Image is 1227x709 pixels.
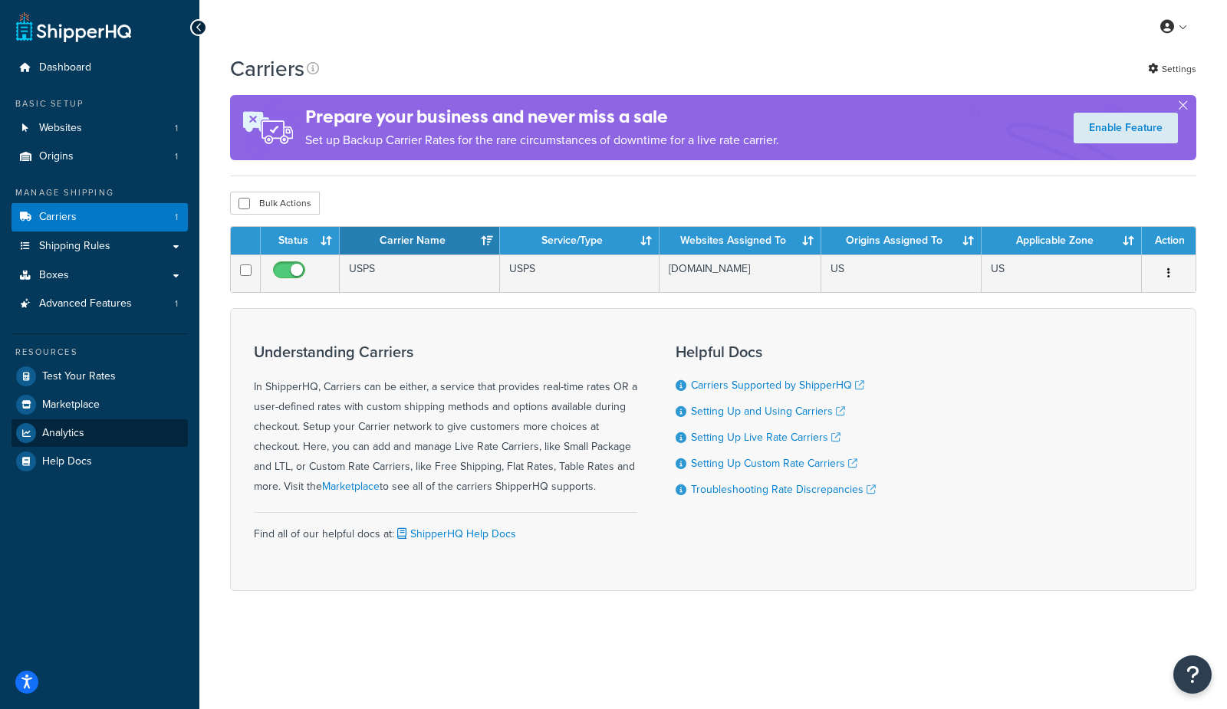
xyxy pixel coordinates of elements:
span: Marketplace [42,399,100,412]
span: Help Docs [42,455,92,468]
span: 1 [175,122,178,135]
td: USPS [500,254,660,292]
div: Find all of our helpful docs at: [254,512,637,544]
h3: Helpful Docs [676,343,876,360]
a: Marketplace [12,391,188,419]
a: Help Docs [12,448,188,475]
a: Carriers 1 [12,203,188,231]
a: Advanced Features 1 [12,290,188,318]
a: Analytics [12,419,188,447]
td: US [821,254,982,292]
th: Applicable Zone: activate to sort column ascending [982,227,1142,254]
a: Enable Feature [1074,113,1178,143]
th: Origins Assigned To: activate to sort column ascending [821,227,982,254]
a: ShipperHQ Help Docs [394,526,516,542]
th: Service/Type: activate to sort column ascending [500,227,660,254]
a: Origins 1 [12,143,188,171]
span: Analytics [42,427,84,440]
h4: Prepare your business and never miss a sale [305,104,779,130]
li: Advanced Features [12,290,188,318]
span: Origins [39,150,74,163]
span: 1 [175,150,178,163]
span: 1 [175,211,178,224]
div: Basic Setup [12,97,188,110]
span: Boxes [39,269,69,282]
td: US [982,254,1142,292]
a: Marketplace [322,478,380,494]
a: Boxes [12,261,188,290]
a: Troubleshooting Rate Discrepancies [691,481,876,497]
th: Websites Assigned To: activate to sort column ascending [660,227,821,254]
a: Carriers Supported by ShipperHQ [691,377,864,393]
a: Setting Up and Using Carriers [691,403,845,419]
a: ShipperHQ Home [16,11,131,42]
button: Open Resource Center [1173,655,1212,694]
span: Dashboard [39,61,91,74]
span: Test Your Rates [42,370,116,383]
span: Shipping Rules [39,240,110,253]
th: Status: activate to sort column ascending [261,227,340,254]
td: USPS [340,254,500,292]
a: Setting Up Custom Rate Carriers [691,455,857,471]
span: Websites [39,122,82,135]
button: Bulk Actions [230,192,320,215]
h1: Carriers [230,54,304,84]
th: Carrier Name: activate to sort column ascending [340,227,500,254]
span: Carriers [39,211,77,224]
div: In ShipperHQ, Carriers can be either, a service that provides real-time rates OR a user-defined r... [254,343,637,497]
li: Origins [12,143,188,171]
a: Test Your Rates [12,363,188,390]
a: Shipping Rules [12,232,188,261]
a: Dashboard [12,54,188,82]
li: Websites [12,114,188,143]
li: Carriers [12,203,188,231]
a: Websites 1 [12,114,188,143]
h3: Understanding Carriers [254,343,637,360]
a: Settings [1148,58,1196,80]
div: Resources [12,346,188,359]
th: Action [1142,227,1196,254]
a: Setting Up Live Rate Carriers [691,429,840,445]
span: Advanced Features [39,297,132,310]
span: 1 [175,297,178,310]
img: ad-rules-rateshop-fe6ec290ccb7230408bd80ed9643f0289d75e0ffd9eb532fc0e269fcd187b520.png [230,95,305,160]
td: [DOMAIN_NAME] [660,254,821,292]
p: Set up Backup Carrier Rates for the rare circumstances of downtime for a live rate carrier. [305,130,779,151]
div: Manage Shipping [12,186,188,199]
